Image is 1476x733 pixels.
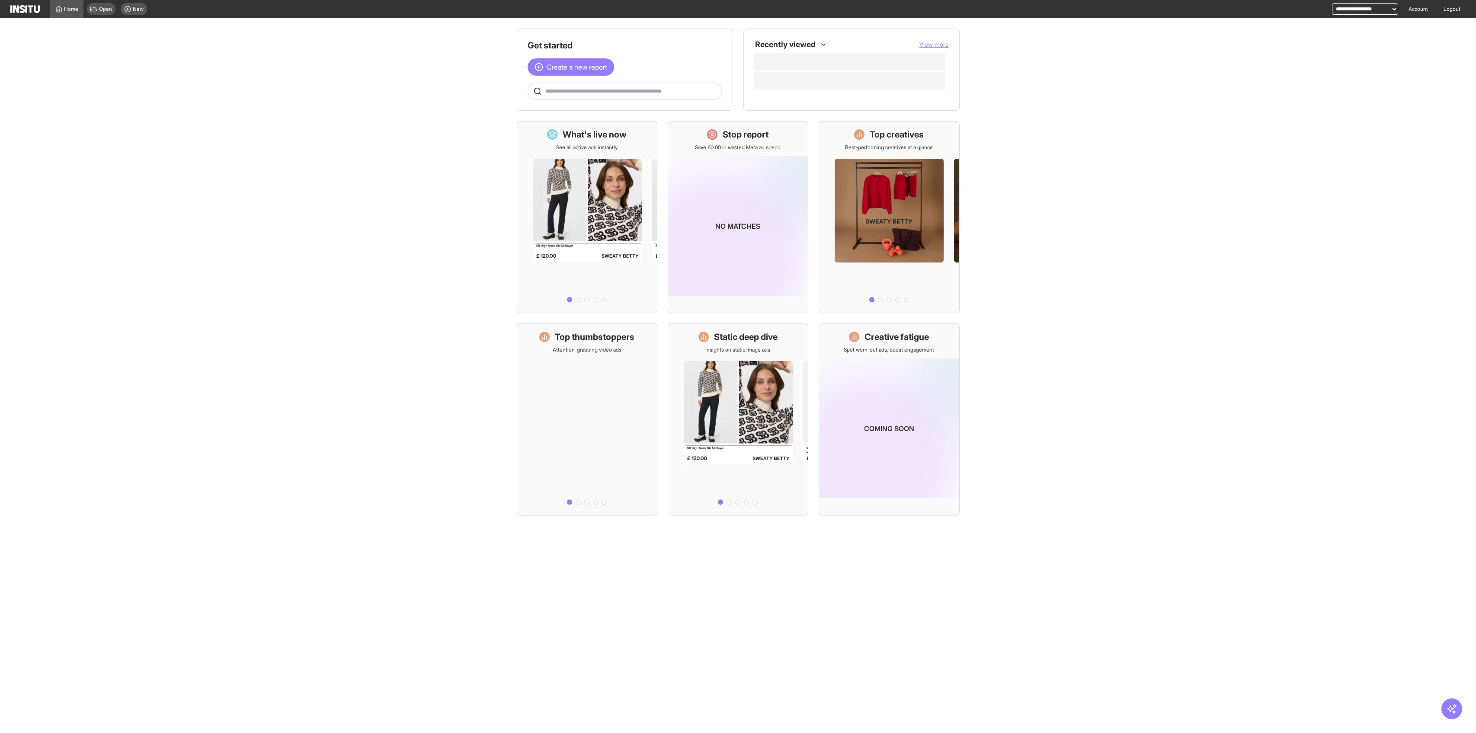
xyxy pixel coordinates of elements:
[668,156,808,296] img: coming-soon-gradient_kfitwp.png
[705,346,770,353] p: Insights on static image ads
[133,6,144,13] span: New
[668,121,808,313] a: Stop reportSave £0.00 in wasted Meta ad spendNo matches
[517,323,657,515] a: Top thumbstoppersAttention-grabbing video ads
[555,331,634,343] h1: Top thumbstoppers
[870,128,924,141] h1: Top creatives
[715,221,760,231] p: No matches
[10,5,40,13] img: Logo
[668,323,808,515] a: Static deep diveInsights on static image ads
[547,62,607,72] span: Create a new report
[695,144,781,151] p: Save £0.00 in wasted Meta ad spend
[714,331,778,343] h1: Static deep dive
[99,6,112,13] span: Open
[556,144,618,151] p: See all active ads instantly
[64,6,78,13] span: Home
[517,121,657,313] a: What's live nowSee all active ads instantly
[553,346,621,353] p: Attention-grabbing video ads
[723,128,768,141] h1: Stop report
[919,41,949,48] span: View more
[819,121,959,313] a: Top creativesBest-performing creatives at a glance
[845,144,933,151] p: Best-performing creatives at a glance
[919,40,949,49] button: View more
[528,58,614,76] button: Create a new report
[563,128,627,141] h1: What's live now
[528,39,722,51] h1: Get started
